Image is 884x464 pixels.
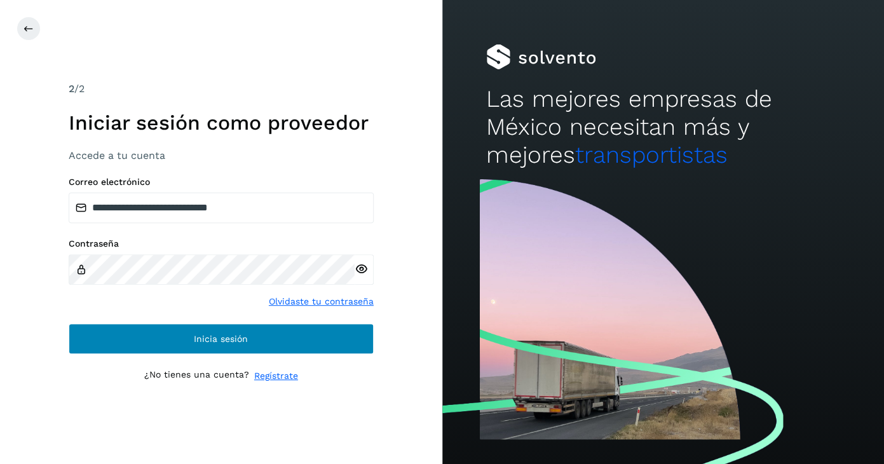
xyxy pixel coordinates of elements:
span: Inicia sesión [194,334,248,343]
h3: Accede a tu cuenta [69,149,374,161]
span: transportistas [575,141,728,168]
div: /2 [69,81,374,97]
h1: Iniciar sesión como proveedor [69,111,374,135]
span: 2 [69,83,74,95]
label: Correo electrónico [69,177,374,188]
a: Regístrate [254,369,298,383]
p: ¿No tienes una cuenta? [144,369,249,383]
button: Inicia sesión [69,324,374,354]
h2: Las mejores empresas de México necesitan más y mejores [486,85,840,170]
label: Contraseña [69,238,374,249]
a: Olvidaste tu contraseña [269,295,374,308]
